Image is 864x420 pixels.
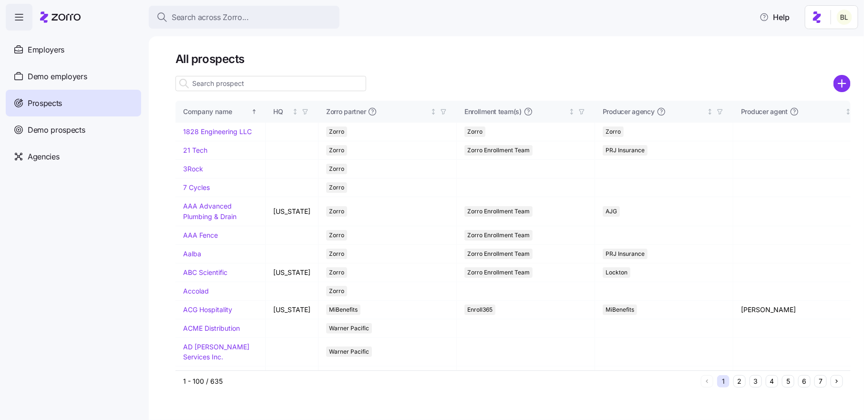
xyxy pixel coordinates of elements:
span: Help [760,11,790,23]
span: MiBenefits [329,304,358,315]
button: 1 [717,375,730,388]
button: Next page [831,375,843,388]
div: 1 - 100 / 635 [183,377,697,386]
span: PRJ Insurance [606,145,645,156]
span: Zorro [329,249,344,259]
th: Company nameSorted ascending [175,101,266,123]
button: 6 [798,375,811,388]
div: Not sorted [292,108,298,115]
span: Zorro [329,267,344,278]
span: Lockton [606,267,627,278]
span: Zorro [329,286,344,296]
span: Zorro [329,164,344,174]
th: Producer agencyNot sorted [595,101,733,123]
a: Prospects [6,90,141,116]
span: Producer agent [741,107,788,116]
input: Search prospect [175,76,366,91]
a: Agencies [6,143,141,170]
a: AAA Advanced Plumbing & Drain [183,202,237,220]
span: AJG [606,206,617,217]
span: Zorro [329,126,344,137]
span: Zorro partner [326,107,366,116]
div: Not sorted [430,108,437,115]
th: Zorro partnerNot sorted [319,101,457,123]
span: Zorro Enrollment Team [467,206,530,217]
div: HQ [273,106,290,117]
span: Search across Zorro... [172,11,249,23]
span: MiBenefits [606,304,634,315]
td: [US_STATE] [266,263,319,282]
td: [US_STATE] [266,197,319,226]
a: ABC Scientific [183,268,227,276]
span: Enroll365 [467,304,493,315]
span: Enrollment team(s) [464,107,522,116]
button: 7 [814,375,827,388]
span: Employers [28,44,64,56]
span: Zorro [329,230,344,241]
button: Previous page [701,375,713,388]
span: Demo employers [28,71,87,83]
td: [US_STATE] [266,301,319,319]
span: Zorro [329,206,344,217]
span: Prospects [28,97,62,109]
span: Zorro Enrollment Team [467,145,530,156]
a: AAA Fence [183,231,218,239]
a: Demo prospects [6,116,141,143]
a: 3Rock [183,165,203,173]
span: Zorro Enrollment Team [467,267,530,278]
span: Zorro [606,126,621,137]
button: Help [752,8,797,27]
a: ACME Distribution [183,324,240,332]
span: Zorro [329,145,344,156]
div: Sorted ascending [251,108,257,115]
a: AD [PERSON_NAME] Services Inc. [183,343,249,361]
img: 2fabda6663eee7a9d0b710c60bc473af [837,10,852,25]
span: Demo prospects [28,124,85,136]
div: Not sorted [568,108,575,115]
h1: All prospects [175,52,851,66]
span: Zorro [467,126,483,137]
span: Warner Pacific [329,346,369,357]
button: Search across Zorro... [149,6,339,29]
a: Demo employers [6,63,141,90]
th: HQNot sorted [266,101,319,123]
button: 3 [750,375,762,388]
a: 21 Tech [183,146,207,154]
div: Not sorted [845,108,852,115]
span: Producer agency [603,107,655,116]
span: Zorro [329,182,344,193]
a: ACG Hospitality [183,305,232,314]
a: 1828 Engineering LLC [183,127,252,136]
button: 2 [733,375,746,388]
button: 5 [782,375,794,388]
span: Zorro Enrollment Team [467,230,530,241]
th: Enrollment team(s)Not sorted [457,101,595,123]
span: Zorro Enrollment Team [467,249,530,259]
span: Agencies [28,151,59,163]
a: 7 Cycles [183,183,210,191]
a: Aalba [183,250,201,258]
div: Company name [183,106,249,117]
a: Accolad [183,287,209,295]
span: Warner Pacific [329,323,369,334]
span: PRJ Insurance [606,249,645,259]
button: 4 [766,375,778,388]
a: Employers [6,36,141,63]
div: Not sorted [707,108,713,115]
svg: add icon [833,75,851,92]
